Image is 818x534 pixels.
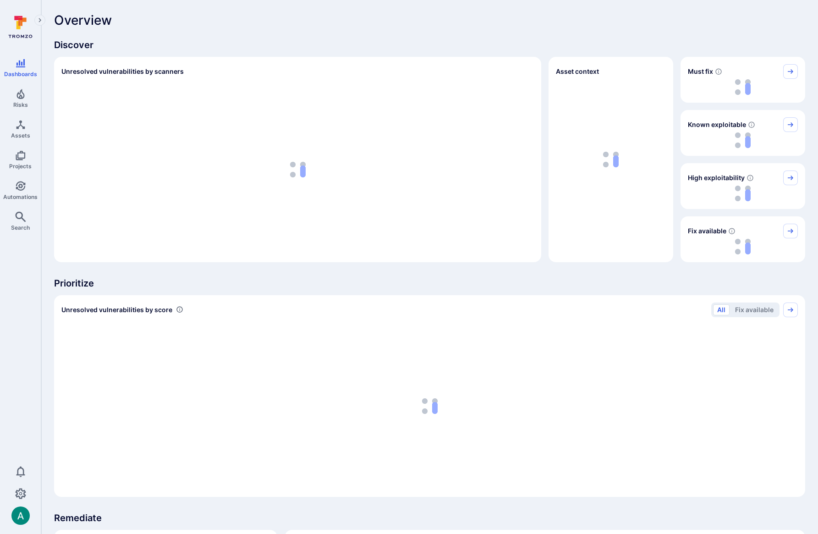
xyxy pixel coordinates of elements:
[54,39,805,51] span: Discover
[735,186,751,201] img: Loading...
[688,120,746,129] span: Known exploitable
[681,163,805,209] div: High exploitability
[735,79,751,95] img: Loading...
[290,162,306,177] img: Loading...
[748,121,755,128] svg: Confirmed exploitable by KEV
[34,15,45,26] button: Expand navigation menu
[688,132,798,149] div: loading spinner
[61,305,172,314] span: Unresolved vulnerabilities by score
[688,185,798,202] div: loading spinner
[556,67,599,76] span: Asset context
[13,101,28,108] span: Risks
[4,71,37,77] span: Dashboards
[688,173,745,182] span: High exploitability
[3,193,38,200] span: Automations
[422,398,438,414] img: Loading...
[61,84,534,255] div: loading spinner
[11,132,30,139] span: Assets
[688,238,798,255] div: loading spinner
[735,132,751,148] img: Loading...
[176,305,183,314] div: Number of vulnerabilities in status 'Open' 'Triaged' and 'In process' grouped by score
[681,57,805,103] div: Must fix
[54,277,805,290] span: Prioritize
[61,323,798,490] div: loading spinner
[54,512,805,524] span: Remediate
[11,506,30,525] img: ACg8ocLSa5mPYBaXNx3eFu_EmspyJX0laNWN7cXOFirfQ7srZveEpg=s96-c
[688,226,726,236] span: Fix available
[731,304,778,315] button: Fix available
[37,17,43,24] i: Expand navigation menu
[11,224,30,231] span: Search
[9,163,32,170] span: Projects
[688,67,713,76] span: Must fix
[688,79,798,95] div: loading spinner
[735,239,751,254] img: Loading...
[11,506,30,525] div: Arjan Dehar
[713,304,730,315] button: All
[681,110,805,156] div: Known exploitable
[54,13,112,28] span: Overview
[728,227,736,235] svg: Vulnerabilities with fix available
[715,68,722,75] svg: Risk score >=40 , missed SLA
[747,174,754,182] svg: EPSS score ≥ 0.7
[681,216,805,262] div: Fix available
[61,67,184,76] h2: Unresolved vulnerabilities by scanners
